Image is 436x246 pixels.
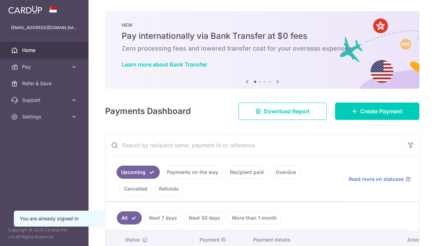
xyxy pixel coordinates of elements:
[349,176,404,183] span: Read more on statuses
[22,47,68,54] span: Home
[117,211,142,225] a: All
[105,105,191,117] h4: Payments Dashboard
[122,44,403,53] h6: Zero processing fees and lowered transfer cost for your overseas expenses
[105,11,419,89] img: Bank transfer banner
[407,236,425,243] span: Amount
[122,22,403,28] p: NEW
[225,166,268,179] a: Recipient paid
[119,182,152,195] a: Cancelled
[184,211,225,225] a: Next 30 days
[239,103,327,120] a: Download Report
[8,6,42,14] img: CardUp
[122,30,403,42] h5: Pay internationally via Bank Transfer at $0 fees
[155,182,183,195] a: Refunds
[22,97,68,104] span: Support
[349,176,411,183] a: Read more on statuses
[163,166,223,179] a: Payments on the way
[22,80,68,87] span: Refer & Save
[22,113,68,120] span: Settings
[360,107,402,115] span: Create Payment
[22,63,68,70] span: Pay
[145,211,182,225] a: Next 7 days
[271,166,300,179] a: Overdue
[117,166,160,179] a: Upcoming
[125,236,140,243] span: Status
[11,24,77,31] p: [EMAIL_ADDRESS][DOMAIN_NAME]
[335,103,419,120] a: Create Payment
[264,107,310,115] span: Download Report
[122,61,207,68] a: Learn more about Bank Transfer
[105,134,402,156] input: Search by recipient name, payment id or reference
[20,215,96,222] div: You are already signed in
[228,211,281,225] a: More than 1 month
